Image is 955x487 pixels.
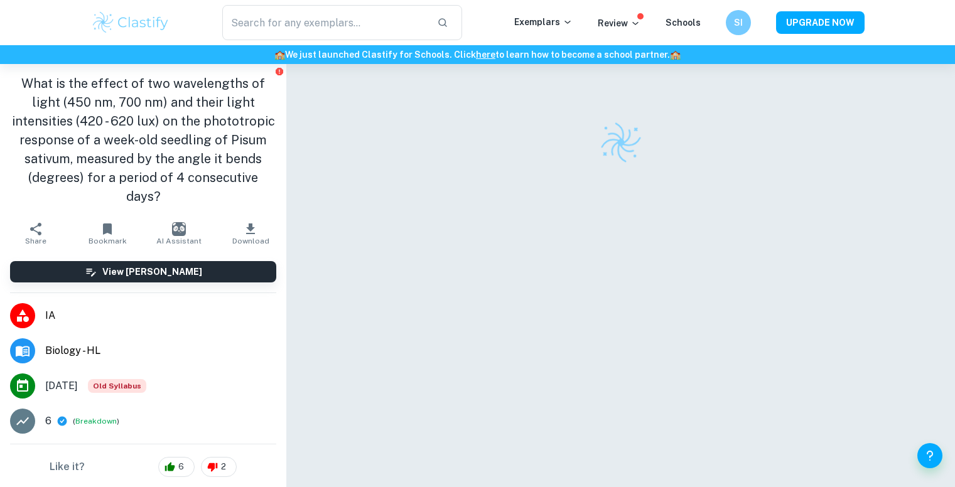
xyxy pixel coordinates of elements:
button: Breakdown [75,415,117,427]
button: Report issue [274,67,284,76]
span: [DATE] [45,378,78,393]
div: 2 [201,457,237,477]
a: Schools [666,18,701,28]
h6: We just launched Clastify for Schools. Click to learn how to become a school partner. [3,48,952,62]
a: here [476,50,495,60]
h6: View [PERSON_NAME] [102,265,202,279]
img: AI Assistant [172,222,186,236]
span: Download [232,237,269,245]
span: 2 [214,461,233,473]
div: 6 [158,457,195,477]
span: IA [45,308,276,323]
h6: SI [731,16,745,29]
p: Review [598,16,640,30]
span: Biology - HL [45,343,276,358]
img: Clastify logo [91,10,171,35]
span: Bookmark [89,237,127,245]
h1: What is the effect of two wavelengths of light (450 nm, 700 nm) and their light intensities (420 ... [10,74,276,206]
div: Starting from the May 2025 session, the Biology IA requirements have changed. It's OK to refer to... [88,379,146,393]
p: Exemplars [514,15,573,29]
button: Help and Feedback [917,443,942,468]
span: 🏫 [274,50,285,60]
input: Search for any exemplars... [222,5,428,40]
button: UPGRADE NOW [776,11,865,34]
span: Share [25,237,46,245]
span: ( ) [73,415,119,427]
button: Download [215,216,286,251]
img: Clastify logo [598,120,643,165]
span: AI Assistant [156,237,202,245]
p: 6 [45,414,51,429]
button: View [PERSON_NAME] [10,261,276,282]
span: Old Syllabus [88,379,146,393]
button: SI [726,10,751,35]
span: 6 [171,461,191,473]
button: AI Assistant [143,216,215,251]
h6: Like it? [50,459,85,474]
span: 🏫 [670,50,681,60]
button: Bookmark [72,216,143,251]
